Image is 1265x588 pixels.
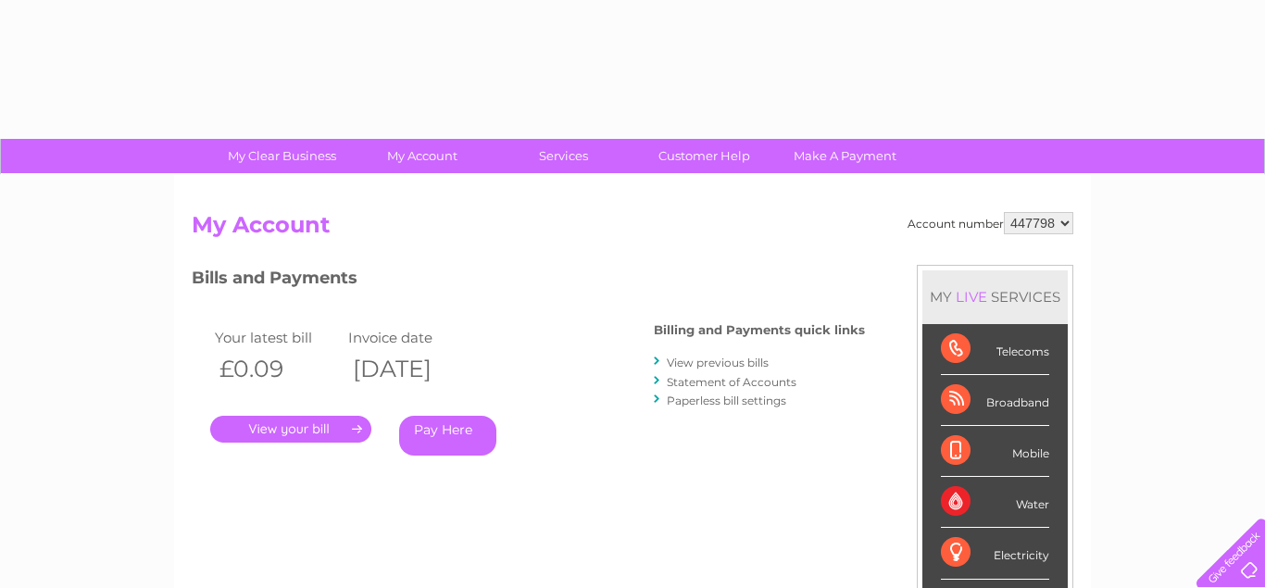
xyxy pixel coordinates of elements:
[192,212,1073,247] h2: My Account
[399,416,496,456] a: Pay Here
[941,477,1049,528] div: Water
[952,288,991,306] div: LIVE
[344,350,477,388] th: [DATE]
[667,375,796,389] a: Statement of Accounts
[667,394,786,407] a: Paperless bill settings
[210,416,371,443] a: .
[922,270,1068,323] div: MY SERVICES
[487,139,640,173] a: Services
[941,324,1049,375] div: Telecoms
[346,139,499,173] a: My Account
[344,325,477,350] td: Invoice date
[206,139,358,173] a: My Clear Business
[941,375,1049,426] div: Broadband
[667,356,769,369] a: View previous bills
[941,426,1049,477] div: Mobile
[192,265,865,297] h3: Bills and Payments
[628,139,781,173] a: Customer Help
[210,350,344,388] th: £0.09
[941,528,1049,579] div: Electricity
[654,323,865,337] h4: Billing and Payments quick links
[769,139,921,173] a: Make A Payment
[908,212,1073,234] div: Account number
[210,325,344,350] td: Your latest bill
